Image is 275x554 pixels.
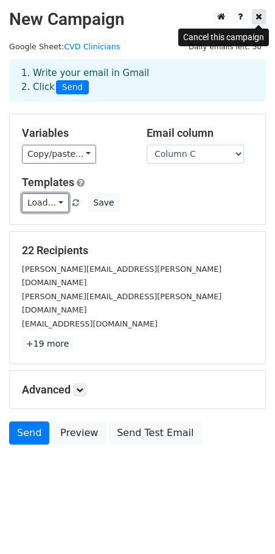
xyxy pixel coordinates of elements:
a: Copy/paste... [22,145,96,164]
div: 1. Write your email in Gmail 2. Click [12,66,263,94]
a: Send [9,421,49,445]
a: CVD Clinicians [64,42,120,51]
a: Templates [22,176,74,189]
small: [PERSON_NAME][EMAIL_ADDRESS][PERSON_NAME][DOMAIN_NAME] [22,292,221,315]
small: [PERSON_NAME][EMAIL_ADDRESS][PERSON_NAME][DOMAIN_NAME] [22,265,221,288]
small: Google Sheet: [9,42,120,51]
small: [EMAIL_ADDRESS][DOMAIN_NAME] [22,319,158,328]
h5: Variables [22,126,128,140]
a: +19 more [22,336,73,351]
h5: Advanced [22,383,253,396]
a: Daily emails left: 50 [184,42,266,51]
h5: 22 Recipients [22,244,253,257]
a: Send Test Email [109,421,201,445]
h5: Email column [147,126,253,140]
a: Preview [52,421,106,445]
button: Save [88,193,119,212]
a: Load... [22,193,69,212]
h2: New Campaign [9,9,266,30]
iframe: Chat Widget [214,496,275,554]
span: Send [56,80,89,95]
div: Cancel this campaign [178,29,269,46]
